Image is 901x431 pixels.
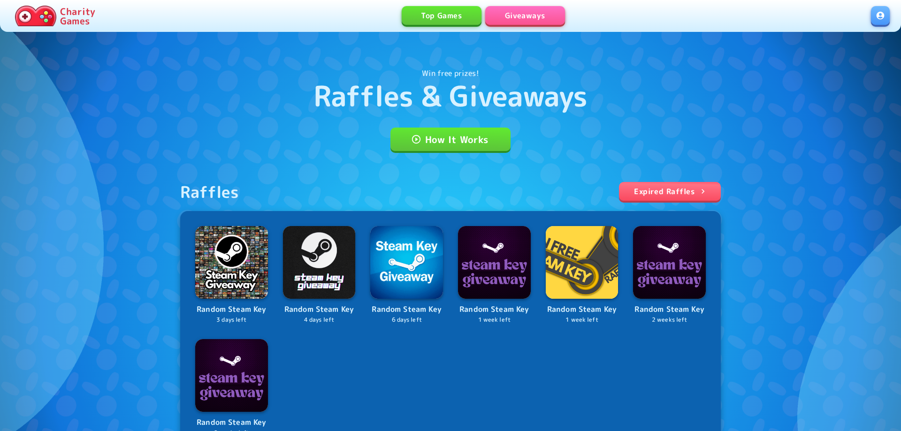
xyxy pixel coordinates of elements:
[283,226,356,299] img: Logo
[370,303,443,316] p: Random Steam Key
[180,182,239,202] div: Raffles
[390,128,511,151] a: How It Works
[633,226,706,299] img: Logo
[370,226,443,324] a: LogoRandom Steam Key6 days left
[633,316,706,325] p: 2 weeks left
[370,316,443,325] p: 6 days left
[485,6,565,25] a: Giveaways
[546,316,618,325] p: 1 week left
[15,6,56,26] img: Charity.Games
[546,226,618,299] img: Logo
[195,226,268,324] a: LogoRandom Steam Key3 days left
[195,316,268,325] p: 3 days left
[283,303,356,316] p: Random Steam Key
[195,226,268,299] img: Logo
[195,339,268,412] img: Logo
[11,4,99,28] a: Charity Games
[546,226,618,324] a: LogoRandom Steam Key1 week left
[283,316,356,325] p: 4 days left
[458,316,531,325] p: 1 week left
[283,226,356,324] a: LogoRandom Steam Key4 days left
[633,303,706,316] p: Random Steam Key
[422,68,479,79] p: Win free prizes!
[458,226,531,324] a: LogoRandom Steam Key1 week left
[458,303,531,316] p: Random Steam Key
[402,6,481,25] a: Top Games
[370,226,443,299] img: Logo
[195,416,268,429] p: Random Steam Key
[633,226,706,324] a: LogoRandom Steam Key2 weeks left
[458,226,531,299] img: Logo
[619,182,721,201] a: Expired Raffles
[546,303,618,316] p: Random Steam Key
[195,303,268,316] p: Random Steam Key
[60,7,95,25] p: Charity Games
[313,79,588,113] h1: Raffles & Giveaways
